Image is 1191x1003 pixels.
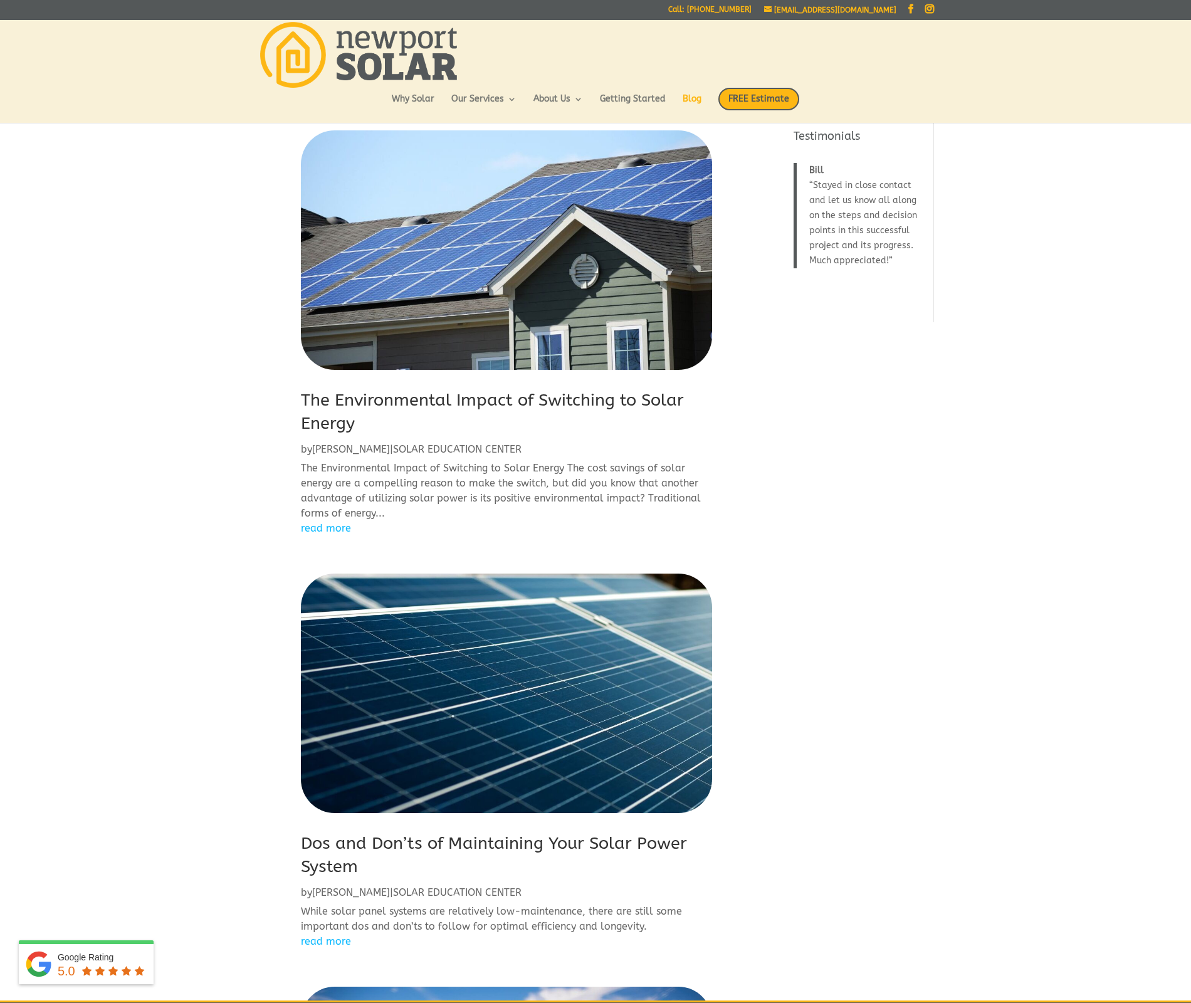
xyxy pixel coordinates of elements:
a: Call: [PHONE_NUMBER] [668,6,752,19]
a: read more [301,934,712,949]
a: The Environmental Impact of Switching to Solar Energy [301,390,684,434]
a: [EMAIL_ADDRESS][DOMAIN_NAME] [764,6,896,14]
a: About Us [533,95,583,116]
a: SOLAR EDUCATION CENTER [393,443,522,455]
a: Why Solar [392,95,434,116]
span: FREE Estimate [718,88,799,110]
span: 5.0 [58,964,75,978]
img: Dos and Don’ts of Maintaining Your Solar Power System [301,574,712,813]
a: Dos and Don’ts of Maintaining Your Solar Power System [301,833,687,877]
blockquote: Stayed in close contact and let us know all along on the steps and decision points in this succes... [794,163,926,268]
p: The Environmental Impact of Switching to Solar Energy The cost savings of solar energy are a comp... [301,461,712,521]
a: FREE Estimate [718,88,799,123]
div: Google Rating [58,951,147,964]
a: Blog [683,95,701,116]
a: [PERSON_NAME] [312,443,390,455]
img: Newport Solar | Solar Energy Optimized. [260,22,457,88]
span: Bill [809,165,824,176]
a: Our Services [451,95,517,116]
a: SOLAR EDUCATION CENTER [393,886,522,898]
a: read more [301,521,712,536]
a: [PERSON_NAME] [312,886,390,898]
img: The Environmental Impact of Switching to Solar Energy [301,130,712,370]
a: Getting Started [600,95,666,116]
p: by | [301,442,712,457]
p: by | [301,885,712,900]
h4: Testimonials [794,129,926,150]
p: While solar panel systems are relatively low-maintenance, there are still some important dos and ... [301,904,712,934]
